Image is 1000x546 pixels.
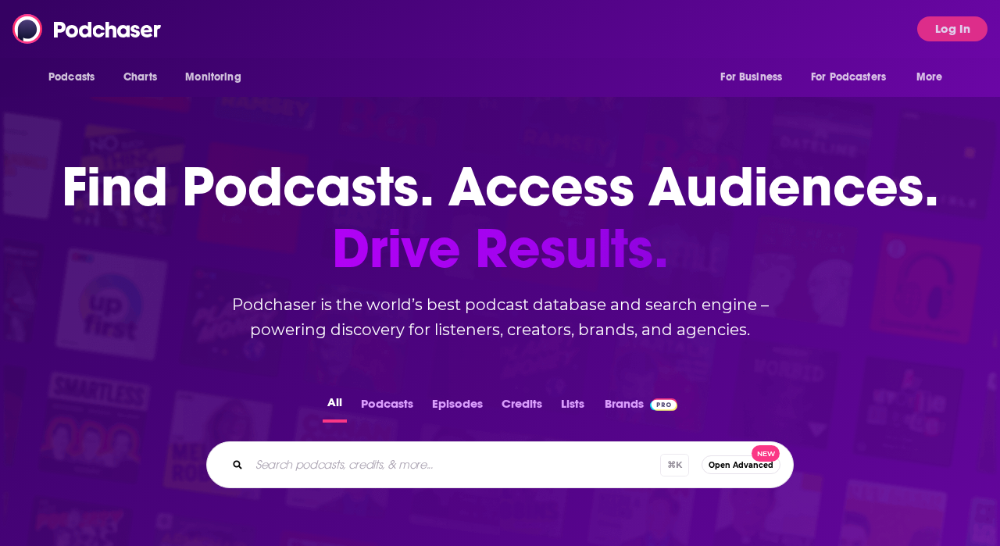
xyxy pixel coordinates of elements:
span: Podcasts [48,66,95,88]
button: Open AdvancedNew [702,455,780,474]
a: BrandsPodchaser Pro [605,392,677,423]
button: Log In [917,16,987,41]
input: Search podcasts, credits, & more... [249,452,660,477]
div: Search podcasts, credits, & more... [206,441,794,488]
button: open menu [174,62,261,92]
button: Credits [497,392,547,423]
a: Charts [113,62,166,92]
span: Charts [123,66,157,88]
button: open menu [905,62,962,92]
button: open menu [709,62,802,92]
button: open menu [801,62,909,92]
span: More [916,66,943,88]
span: For Podcasters [811,66,886,88]
h1: Find Podcasts. Access Audiences. [62,156,939,280]
span: ⌘ K [660,454,689,476]
button: Podcasts [356,392,418,423]
img: Podchaser - Follow, Share and Rate Podcasts [12,14,162,44]
span: For Business [720,66,782,88]
img: Podchaser Pro [650,398,677,411]
button: Lists [556,392,589,423]
button: Episodes [427,392,487,423]
h2: Podchaser is the world’s best podcast database and search engine – powering discovery for listene... [187,292,812,342]
button: All [323,392,347,423]
span: Open Advanced [709,461,773,469]
span: Drive Results. [62,218,939,280]
span: Monitoring [185,66,241,88]
button: open menu [37,62,115,92]
span: New [752,445,780,462]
